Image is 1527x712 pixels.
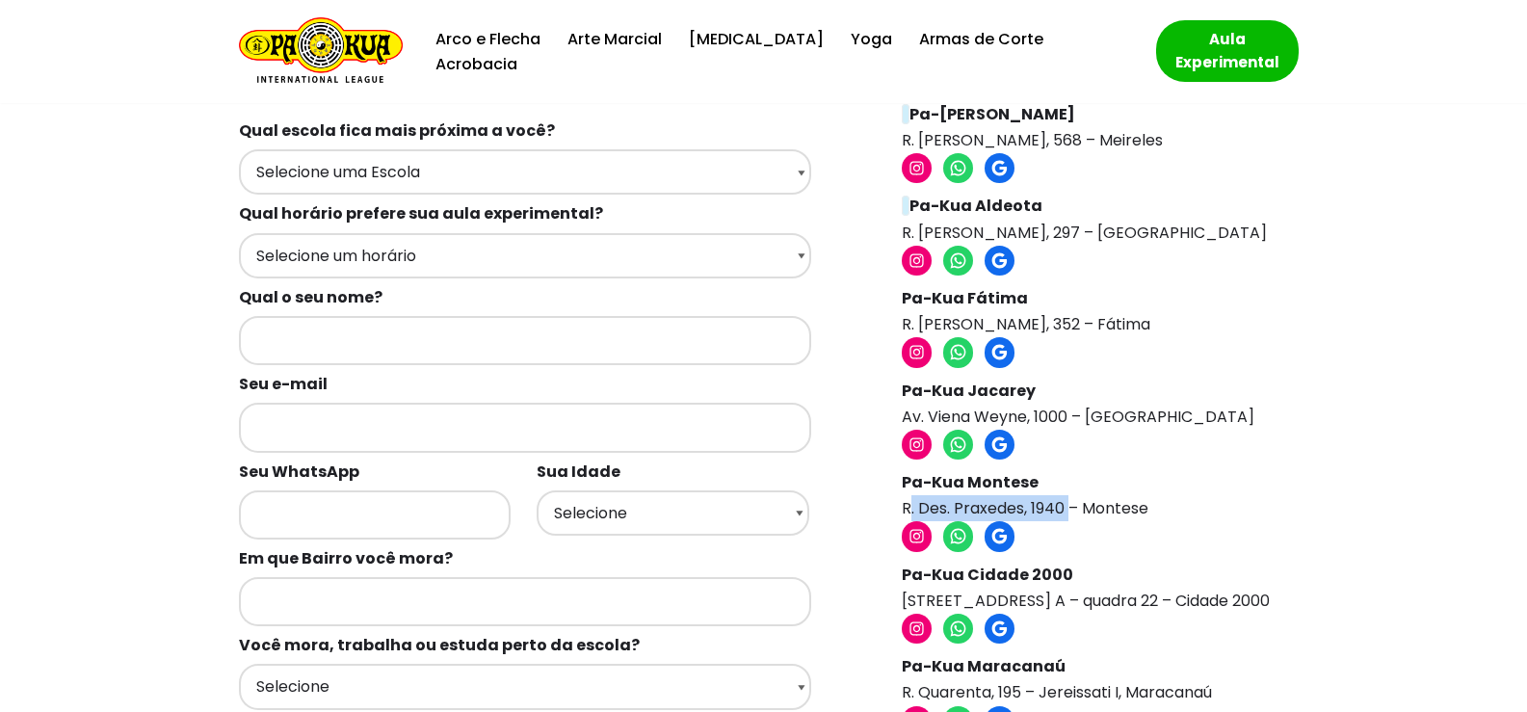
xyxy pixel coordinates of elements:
p: R. [PERSON_NAME], 352 – Fátima [902,285,1278,337]
b: Qual o seu nome? [239,286,382,308]
strong: Pa-Kua Jacarey [902,380,1036,402]
p: R. Quarenta, 195 – Jereissati I, Maracanaú [902,653,1278,705]
p: Av. Viena Weyne, 1000 – [GEOGRAPHIC_DATA] [902,378,1278,430]
a: Arco e Flecha [435,26,540,52]
a: Yoga [851,26,892,52]
div: Menu primário [432,26,1127,77]
strong: Pa-Kua Montese [902,471,1039,493]
b: Seu e-mail [239,373,328,395]
strong: Pa-[PERSON_NAME] [909,103,1075,125]
b: Qual escola fica mais próxima a você? [239,119,555,142]
b: Você mora, trabalha ou estuda perto da escola? [239,634,640,656]
strong: Pa-Kua Fátima [902,287,1028,309]
b: Sua Idade [537,461,620,483]
a: Escola de Conhecimentos Orientais Pa-Kua Uma escola para toda família [229,17,403,86]
a: Acrobacia [435,51,517,77]
strong: Pa-Kua Maracanaú [902,655,1066,677]
b: Em que Bairro você mora? [239,547,453,569]
b: Seu WhatsApp [239,461,359,483]
a: Arte Marcial [567,26,662,52]
strong: Pa-Kua Aldeota [909,195,1042,217]
a: Armas de Corte [919,26,1043,52]
b: Qual horário prefere sua aula experimental? [239,202,603,224]
p: [STREET_ADDRESS] A – quadra 22 – Cidade 2000 [902,562,1278,614]
p: R. [PERSON_NAME], 297 – [GEOGRAPHIC_DATA] [902,193,1278,245]
p: R. [PERSON_NAME], 568 – Meireles [902,101,1278,153]
a: [MEDICAL_DATA] [689,26,824,52]
p: R. Des. Praxedes, 1940 – Montese [902,469,1278,521]
strong: Pa-Kua Cidade 2000 [902,564,1073,586]
a: Aula Experimental [1156,20,1299,82]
